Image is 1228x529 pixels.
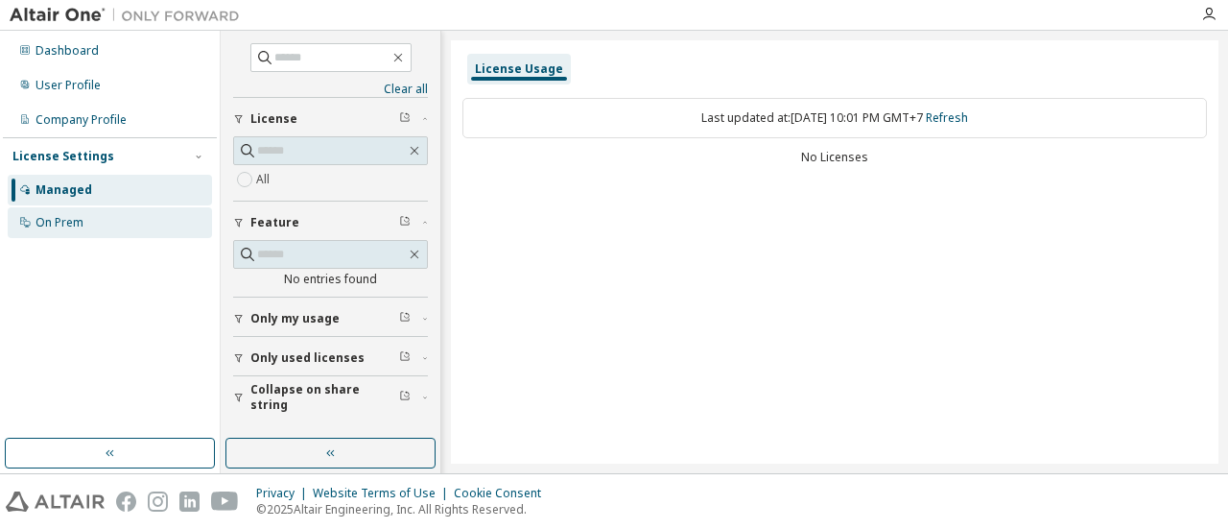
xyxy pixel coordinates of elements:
span: Clear filter [399,350,411,366]
img: youtube.svg [211,492,239,512]
a: Refresh [926,109,968,126]
img: instagram.svg [148,492,168,512]
span: Only used licenses [250,350,365,366]
span: Clear filter [399,215,411,230]
button: Collapse on share string [233,376,428,419]
div: Last updated at: [DATE] 10:01 PM GMT+7 [462,98,1207,138]
span: Clear filter [399,390,411,405]
a: Clear all [233,82,428,97]
div: License Usage [475,61,563,77]
button: Only used licenses [233,337,428,379]
span: Only my usage [250,311,340,326]
button: License [233,98,428,140]
img: linkedin.svg [179,492,200,512]
p: © 2025 Altair Engineering, Inc. All Rights Reserved. [256,501,553,517]
button: Feature [233,202,428,244]
div: Managed [35,182,92,198]
img: facebook.svg [116,492,136,512]
div: No Licenses [462,150,1207,165]
img: Altair One [10,6,249,25]
label: All [256,168,273,191]
div: Dashboard [35,43,99,59]
div: Privacy [256,486,313,501]
span: Clear filter [399,311,411,326]
div: Company Profile [35,112,127,128]
span: Collapse on share string [250,382,399,413]
div: License Settings [12,149,114,164]
div: Cookie Consent [454,486,553,501]
span: Clear filter [399,111,411,127]
div: On Prem [35,215,83,230]
span: License [250,111,297,127]
span: Feature [250,215,299,230]
div: No entries found [233,272,428,287]
div: User Profile [35,78,101,93]
button: Only my usage [233,298,428,340]
div: Website Terms of Use [313,486,454,501]
img: altair_logo.svg [6,492,105,512]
